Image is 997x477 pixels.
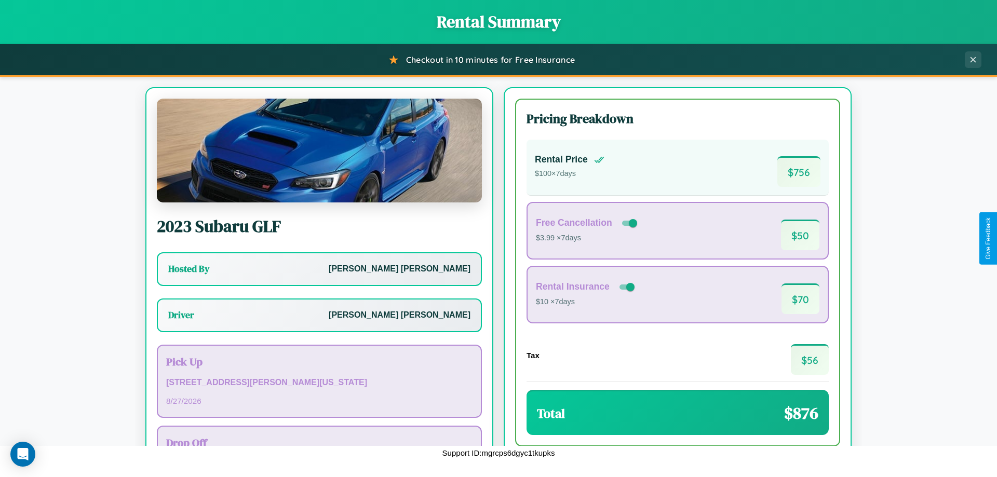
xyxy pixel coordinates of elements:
[10,10,987,33] h1: Rental Summary
[784,402,818,425] span: $ 876
[10,442,35,467] div: Open Intercom Messenger
[157,215,482,238] h2: 2023 Subaru GLF
[166,354,473,369] h3: Pick Up
[166,394,473,408] p: 8 / 27 / 2026
[535,154,588,165] h4: Rental Price
[777,156,820,187] span: $ 756
[329,308,470,323] p: [PERSON_NAME] [PERSON_NAME]
[536,281,610,292] h4: Rental Insurance
[166,435,473,450] h3: Drop Off
[527,110,829,127] h3: Pricing Breakdown
[782,283,819,314] span: $ 70
[168,263,209,275] h3: Hosted By
[535,167,604,181] p: $ 100 × 7 days
[166,375,473,390] p: [STREET_ADDRESS][PERSON_NAME][US_STATE]
[329,262,470,277] p: [PERSON_NAME] [PERSON_NAME]
[537,405,565,422] h3: Total
[168,309,194,321] h3: Driver
[536,231,639,245] p: $3.99 × 7 days
[791,344,829,375] span: $ 56
[527,351,540,360] h4: Tax
[536,217,612,228] h4: Free Cancellation
[157,99,482,202] img: Subaru GLF
[536,295,637,309] p: $10 × 7 days
[406,54,575,65] span: Checkout in 10 minutes for Free Insurance
[781,220,819,250] span: $ 50
[985,217,992,260] div: Give Feedback
[442,446,555,460] p: Support ID: mgrcps6dgyc1tkupks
